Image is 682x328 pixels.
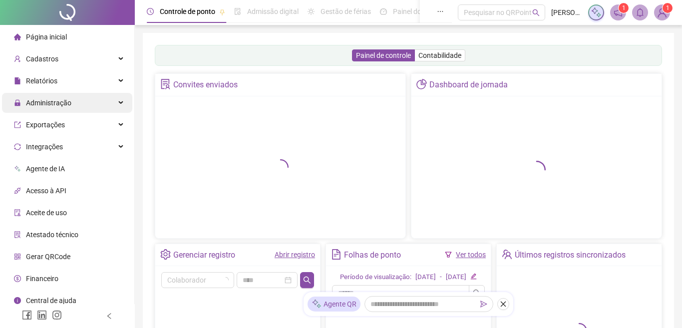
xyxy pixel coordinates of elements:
[37,310,47,320] span: linkedin
[619,3,629,13] sup: 1
[221,276,229,284] span: loading
[446,272,466,283] div: [DATE]
[160,79,171,89] span: solution
[340,272,411,283] div: Período de visualização:
[551,7,582,18] span: [PERSON_NAME]
[480,301,487,308] span: send
[270,156,292,178] span: loading
[14,209,21,216] span: audit
[26,121,65,129] span: Exportações
[331,249,341,260] span: file-text
[247,7,299,15] span: Admissão digital
[14,231,21,238] span: solution
[14,77,21,84] span: file
[173,247,235,264] div: Gerenciar registro
[591,7,602,18] img: sparkle-icon.fc2bf0ac1784a2077858766a79e2daf3.svg
[14,99,21,106] span: lock
[415,272,436,283] div: [DATE]
[219,9,225,15] span: pushpin
[356,51,411,59] span: Painel de controle
[26,77,57,85] span: Relatórios
[106,313,113,320] span: left
[26,275,58,283] span: Financeiro
[14,55,21,62] span: user-add
[456,251,486,259] a: Ver todos
[14,187,21,194] span: api
[524,157,549,182] span: loading
[26,187,66,195] span: Acesso à API
[321,7,371,15] span: Gestão de férias
[622,4,626,11] span: 1
[500,301,507,308] span: close
[173,76,238,93] div: Convites enviados
[312,299,322,310] img: sparkle-icon.fc2bf0ac1784a2077858766a79e2daf3.svg
[308,8,315,15] span: sun
[26,99,71,107] span: Administração
[473,289,481,297] span: search
[418,51,461,59] span: Contabilidade
[26,143,63,151] span: Integrações
[14,275,21,282] span: dollar
[14,253,21,260] span: qrcode
[502,249,512,260] span: team
[344,247,401,264] div: Folhas de ponto
[14,33,21,40] span: home
[26,33,67,41] span: Página inicial
[26,253,70,261] span: Gerar QRCode
[308,297,360,312] div: Agente QR
[26,297,76,305] span: Central de ajuda
[160,7,215,15] span: Controle de ponto
[666,4,670,11] span: 1
[416,79,427,89] span: pie-chart
[26,209,67,217] span: Aceite de uso
[380,8,387,15] span: dashboard
[14,143,21,150] span: sync
[440,272,442,283] div: -
[655,5,670,20] img: 54111
[52,310,62,320] span: instagram
[614,8,623,17] span: notification
[26,55,58,63] span: Cadastros
[663,3,673,13] sup: Atualize o seu contato no menu Meus Dados
[470,273,477,280] span: edit
[234,8,241,15] span: file-done
[26,231,78,239] span: Atestado técnico
[147,8,154,15] span: clock-circle
[429,76,508,93] div: Dashboard de jornada
[515,247,626,264] div: Últimos registros sincronizados
[532,9,540,16] span: search
[636,8,645,17] span: bell
[437,8,444,15] span: ellipsis
[22,310,32,320] span: facebook
[14,297,21,304] span: info-circle
[26,165,65,173] span: Agente de IA
[275,251,315,259] a: Abrir registro
[303,276,311,284] span: search
[160,249,171,260] span: setting
[393,7,432,15] span: Painel do DP
[14,121,21,128] span: export
[445,251,452,258] span: filter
